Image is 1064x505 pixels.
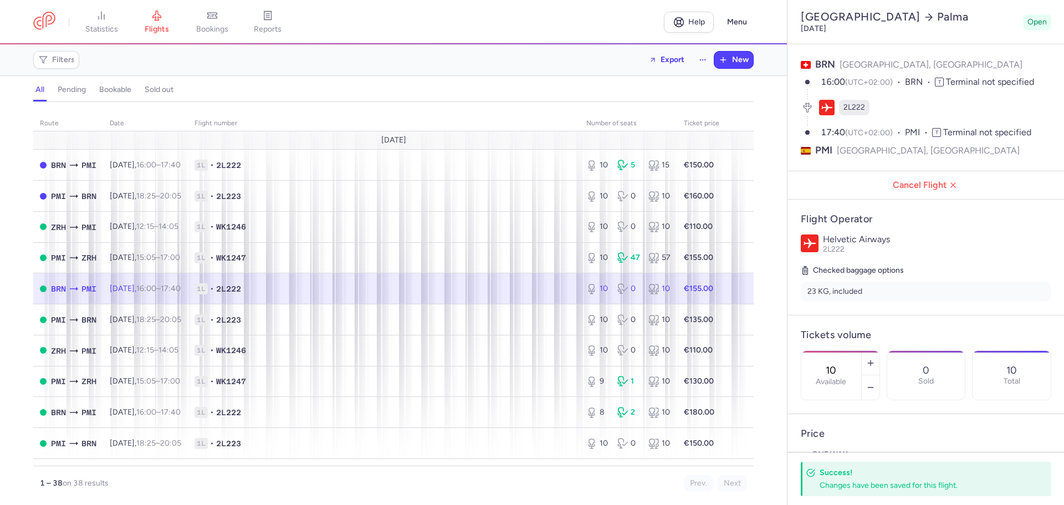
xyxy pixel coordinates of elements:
span: • [210,438,214,449]
span: WK1246 [216,345,246,356]
div: 47 [617,252,640,263]
span: [DATE], [110,376,180,386]
span: – [136,438,181,448]
span: PMI [51,437,66,450]
strong: €130.00 [684,376,714,386]
span: Filters [52,55,75,64]
a: CitizenPlane red outlined logo [33,12,55,32]
span: ZRH [81,375,96,387]
time: 16:00 [136,407,156,417]
span: – [136,284,181,293]
span: 2L222 [216,160,241,171]
span: 2L222 [823,244,845,254]
div: 10 [586,160,608,171]
h4: Price [801,427,1051,440]
div: 0 [617,191,640,202]
a: flights [129,10,185,34]
h4: Success! [820,467,1027,478]
strong: 1 – 38 [40,478,63,488]
h4: all [35,85,44,95]
span: T [935,78,944,86]
h4: Tickets volume [801,329,1051,341]
time: 14:05 [158,345,178,355]
span: • [210,191,214,202]
h2: [GEOGRAPHIC_DATA] Palma [801,10,1019,24]
div: 10 [648,283,671,294]
time: 16:00 [136,160,156,170]
span: 1L [195,407,208,418]
div: 10 [648,191,671,202]
span: ZRH [51,221,66,233]
span: • [210,345,214,356]
span: – [136,160,181,170]
div: 10 [586,345,608,356]
div: 0 [617,345,640,356]
span: BRN [905,76,935,89]
span: • [210,160,214,171]
span: [GEOGRAPHIC_DATA], [GEOGRAPHIC_DATA] [837,144,1020,157]
span: BRN [81,314,96,326]
span: [DATE], [110,191,181,201]
div: 8 [586,407,608,418]
span: [DATE] [381,136,406,145]
time: 17:00 [160,253,180,262]
p: Sold [918,377,934,386]
span: [DATE], [110,253,180,262]
div: 10 [586,252,608,263]
span: – [136,253,180,262]
span: reports [254,24,282,34]
span: • [210,283,214,294]
time: [DATE] [801,24,826,33]
label: Available [816,378,846,386]
th: Ticket price [677,115,726,132]
span: 2L222 [843,102,865,113]
span: 2L222 [216,283,241,294]
strong: €135.00 [684,315,713,324]
p: Helvetic Airways [823,234,1051,244]
span: Open [1027,17,1047,28]
strong: €155.00 [684,253,713,262]
time: 17:40 [161,160,181,170]
th: date [103,115,188,132]
span: PMI [51,375,66,387]
p: One way [801,449,1051,460]
span: BRN [815,58,835,70]
div: 0 [617,314,640,325]
div: 57 [648,252,671,263]
span: BRN [81,437,96,450]
p: Total [1004,377,1020,386]
span: PMI [81,283,96,295]
div: 9 [586,376,608,387]
span: • [210,221,214,232]
p: 10 [1006,365,1017,376]
h4: Flight Operator [801,213,1051,226]
span: PMI [81,345,96,357]
span: Export [661,55,684,64]
div: 0 [617,283,640,294]
span: – [136,191,181,201]
span: BRN [51,406,66,419]
button: Prev. [684,475,713,492]
span: (UTC+02:00) [845,78,893,87]
time: 20:05 [160,438,181,448]
div: 1 [617,376,640,387]
th: Flight number [188,115,580,132]
span: Cancel Flight [796,180,1056,190]
span: BRN [51,159,66,171]
div: 10 [586,283,608,294]
span: PMI [51,314,66,326]
div: 10 [586,438,608,449]
span: PMI [81,159,96,171]
div: 2 [617,407,640,418]
span: 2L222 [216,407,241,418]
time: 12:15 [136,345,154,355]
figure: 2L airline logo [819,100,835,115]
span: • [210,376,214,387]
div: 5 [617,160,640,171]
span: 1L [195,283,208,294]
div: 10 [586,221,608,232]
span: PMI [905,126,932,139]
span: flights [145,24,169,34]
span: New [732,55,749,64]
div: 10 [648,407,671,418]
